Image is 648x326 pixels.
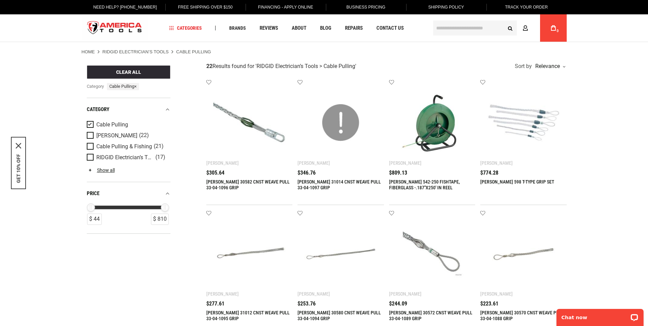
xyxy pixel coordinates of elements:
[96,154,154,161] span: RIDGID Electrician’s Tools
[389,160,422,166] div: [PERSON_NAME]
[304,217,377,290] img: GREENLEE 30580 CNST WEAVE PULL 33-04-1094 GRIP
[176,49,211,54] strong: Cable Pulling
[320,26,331,31] span: Blog
[102,49,169,55] a: RIDGID Electrician’s Tools
[206,170,224,176] span: $305.64
[206,179,290,190] a: [PERSON_NAME] 30582 CNST WEAVE PULL 33-04-1096 GRIP
[487,86,560,159] img: GREENLEE 598 T-TYPE GRIP SET
[16,154,21,183] button: GET 10% OFF
[134,84,137,89] span: ×
[82,15,148,41] a: store logo
[515,64,532,69] span: Sort by
[289,24,309,33] a: About
[151,214,169,225] div: $ 810
[480,179,554,185] a: [PERSON_NAME] 598 T-TYPE GRIP SET
[304,86,377,159] img: GREENLEE 31014 CNST WEAVE PULL 33-04-1097 GRIP
[389,291,422,297] div: [PERSON_NAME]
[87,98,170,234] div: Product Filters
[87,132,169,139] a: [PERSON_NAME] (22)
[155,154,165,160] span: (17)
[373,24,407,33] a: Contact Us
[257,24,281,33] a: Reviews
[557,29,559,33] span: 0
[229,26,246,30] span: Brands
[298,170,316,176] span: $346.76
[82,15,148,41] img: America Tools
[317,24,334,33] a: Blog
[389,170,407,176] span: $809.13
[342,24,366,33] a: Repairs
[226,24,249,33] a: Brands
[87,83,105,90] span: category
[16,143,21,149] svg: close icon
[213,217,286,290] img: GREENLEE 31012 CNST WEAVE PULL 33-04-1095 GRIP
[96,133,137,139] span: [PERSON_NAME]
[96,122,128,128] span: Cable Pulling
[396,86,469,159] img: GREENLEE 542-250 FISHTAPE, FIBERGLASS -.187
[396,217,469,290] img: GREENLEE 30572 CNST WEAVE PULL 33-04-1089 GRIP
[298,160,330,166] div: [PERSON_NAME]
[292,26,306,31] span: About
[154,144,164,149] span: (21)
[87,167,115,173] a: Show all
[213,86,286,159] img: GREENLEE 30582 CNST WEAVE PULL 33-04-1096 GRIP
[257,63,355,69] span: RIDGID Electrician’s Tools > Cable Pulling
[96,144,152,150] span: Cable Pulling & Fishing
[206,310,290,321] a: [PERSON_NAME] 31012 CNST WEAVE PULL 33-04-1095 GRIP
[487,217,560,290] img: GREENLEE 30570 CNST WEAVE PULL 33-04-1088 GRIP
[389,310,472,321] a: [PERSON_NAME] 30572 CNST WEAVE PULL 33-04-1089 GRIP
[428,5,464,10] span: Shipping Policy
[87,105,170,114] div: category
[480,301,498,307] span: $223.61
[480,310,564,321] a: [PERSON_NAME] 30570 CNST WEAVE PULL 33-04-1088 GRIP
[87,143,169,150] a: Cable Pulling & Fishing (21)
[166,24,205,33] a: Categories
[534,64,565,69] div: Relevance
[87,214,102,225] div: $ 44
[206,301,224,307] span: $277.61
[107,83,139,90] span: Cable Pulling
[169,26,202,30] span: Categories
[547,14,560,42] a: 0
[87,121,169,128] a: Cable Pulling
[345,26,363,31] span: Repairs
[389,301,407,307] span: $244.09
[139,133,149,138] span: (22)
[260,26,278,31] span: Reviews
[376,26,404,31] span: Contact Us
[504,22,517,35] button: Search
[298,310,381,321] a: [PERSON_NAME] 30580 CNST WEAVE PULL 33-04-1094 GRIP
[87,65,170,79] button: Clear All
[82,49,95,55] a: Home
[480,170,498,176] span: $774.28
[480,160,513,166] div: [PERSON_NAME]
[16,143,21,149] button: Close
[298,179,381,190] a: [PERSON_NAME] 31014 CNST WEAVE PULL 33-04-1097 GRIP
[206,160,239,166] div: [PERSON_NAME]
[87,154,169,161] a: RIDGID Electrician’s Tools (17)
[552,304,648,326] iframe: LiveChat chat widget
[298,291,330,297] div: [PERSON_NAME]
[298,301,316,307] span: $253.76
[206,63,212,69] strong: 22
[206,63,356,70] div: Results found for ' '
[389,179,460,190] a: [PERSON_NAME] 542-250 FISHTAPE, FIBERGLASS -.187"X250' IN REEL
[480,291,513,297] div: [PERSON_NAME]
[87,189,170,198] div: price
[206,291,239,297] div: [PERSON_NAME]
